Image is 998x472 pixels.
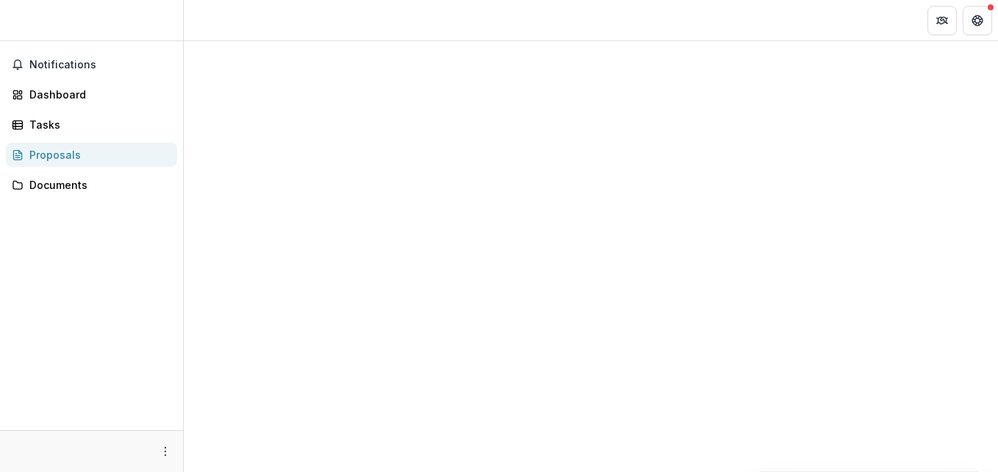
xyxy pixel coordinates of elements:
[963,6,992,35] button: Get Help
[157,443,174,460] button: More
[6,143,177,167] a: Proposals
[29,177,165,193] div: Documents
[927,6,957,35] button: Partners
[6,53,177,76] button: Notifications
[6,112,177,137] a: Tasks
[6,82,177,107] a: Dashboard
[29,59,171,71] span: Notifications
[6,173,177,197] a: Documents
[29,117,165,132] div: Tasks
[29,87,165,102] div: Dashboard
[29,147,165,162] div: Proposals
